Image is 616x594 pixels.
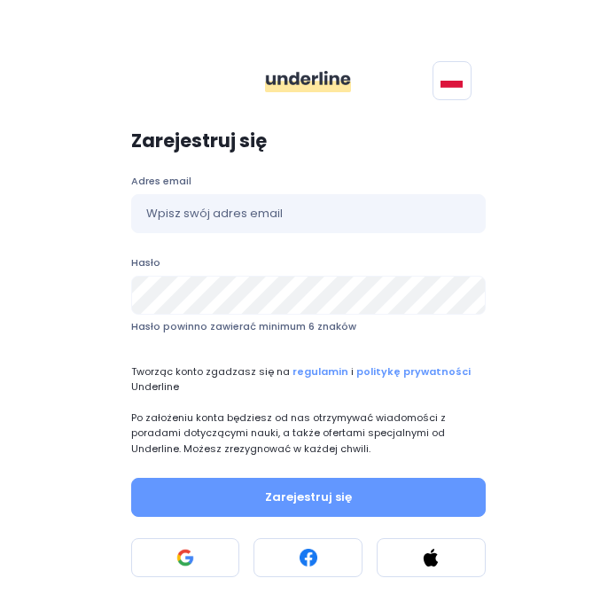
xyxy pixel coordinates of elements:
a: politykę prywatności [356,364,471,379]
p: Po założeniu konta będziesz od nas otrzymywać wiadomości z poradami dotyczącymi nauki, a także of... [131,410,486,456]
span: Hasło powinno zawierać minimum 6 znaków [131,319,356,333]
button: Zarejestruj się [131,478,486,517]
input: Wpisz swój adres email [131,194,486,233]
span: Tworząc konto zgadzasz się na i Underline [131,364,486,395]
p: Zarejestruj się [131,130,486,152]
label: Hasło [131,254,486,271]
label: Adres email [131,173,486,190]
img: ddgMu+Zv+CXDCfumCWfsmuPlDdRfDDxAd9LAAAAAAElFTkSuQmCC [265,71,351,92]
img: svg+xml;base64,PHN2ZyB4bWxucz0iaHR0cDovL3d3dy53My5vcmcvMjAwMC9zdmciIGlkPSJGbGFnIG9mIFBvbGFuZCIgdm... [441,74,463,88]
a: regulamin [290,364,348,379]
